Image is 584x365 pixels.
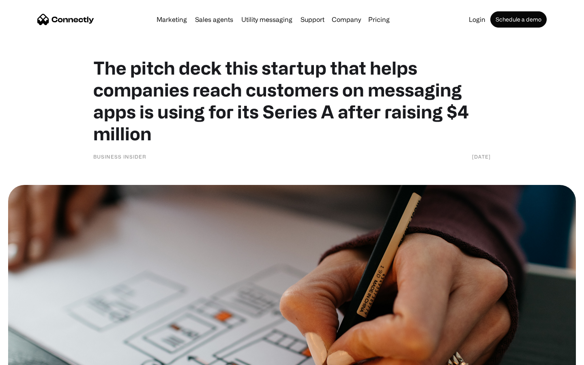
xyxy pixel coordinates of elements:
[297,16,328,23] a: Support
[8,351,49,362] aside: Language selected: English
[192,16,236,23] a: Sales agents
[332,14,361,25] div: Company
[365,16,393,23] a: Pricing
[93,152,146,161] div: Business Insider
[93,57,491,144] h1: The pitch deck this startup that helps companies reach customers on messaging apps is using for i...
[472,152,491,161] div: [DATE]
[238,16,296,23] a: Utility messaging
[153,16,190,23] a: Marketing
[466,16,489,23] a: Login
[16,351,49,362] ul: Language list
[490,11,547,28] a: Schedule a demo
